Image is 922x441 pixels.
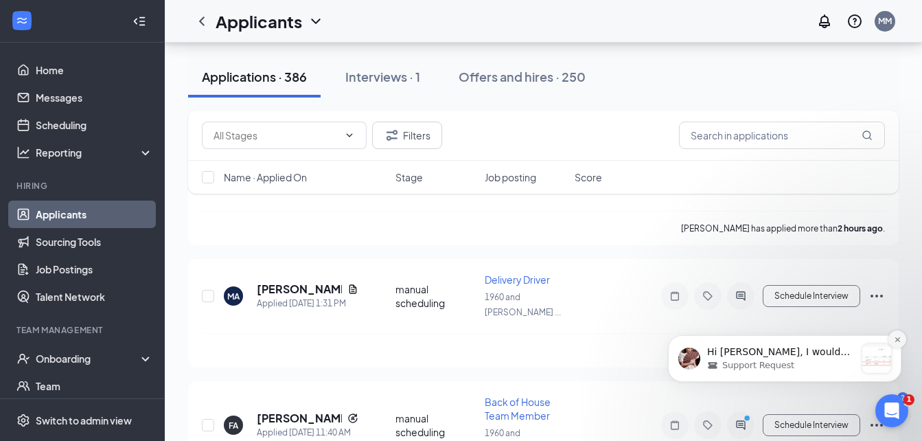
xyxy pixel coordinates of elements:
svg: ChevronDown [308,13,324,30]
svg: Collapse [132,14,146,28]
svg: ActiveChat [733,420,749,431]
span: 1 [903,394,914,405]
svg: ChevronDown [344,130,355,141]
a: Job Postings [36,256,153,283]
svg: Tag [700,420,716,431]
span: 1960 and [PERSON_NAME] ... [485,292,561,317]
span: Name · Applied On [224,170,307,184]
input: All Stages [214,128,338,143]
span: Score [575,170,602,184]
span: Stage [395,170,423,184]
span: Job posting [485,170,536,184]
svg: Document [347,284,358,295]
div: Onboarding [36,352,141,365]
svg: Note [667,420,683,431]
div: Applications · 386 [202,68,307,85]
div: Interviews · 1 [345,68,420,85]
svg: ChevronLeft [194,13,210,30]
svg: PrimaryDot [741,414,757,425]
a: Messages [36,84,153,111]
a: Applicants [36,201,153,228]
input: Search in applications [679,122,885,149]
span: Back of House Team Member [485,396,551,422]
div: Reporting [36,146,154,159]
svg: Analysis [16,146,30,159]
div: MA [227,291,240,302]
svg: MagnifyingGlass [862,130,873,141]
a: Team [36,372,153,400]
div: Switch to admin view [36,414,132,427]
button: Filter Filters [372,122,442,149]
svg: Reapply [347,413,358,424]
iframe: Intercom notifications message [647,249,922,404]
span: Support Request [75,111,147,123]
button: Dismiss notification [241,82,259,100]
a: Scheduling [36,111,153,139]
iframe: Intercom live chat [875,394,908,427]
p: [PERSON_NAME] has applied more than . [681,223,885,234]
div: FA [229,420,238,431]
div: Hiring [16,180,150,192]
a: Home [36,56,153,84]
img: Profile image for Shin [31,99,53,121]
a: Talent Network [36,283,153,310]
svg: QuestionInfo [846,13,863,30]
div: Applied [DATE] 1:31 PM [257,297,358,310]
svg: Filter [384,127,400,144]
h1: Applicants [216,10,302,33]
span: Delivery Driver [485,273,550,286]
p: Hi [PERSON_NAME], I would like to quickly follow up on your concern about one of your new hire's ... [60,97,208,111]
div: manual scheduling [395,282,477,310]
div: MM [878,15,892,27]
svg: WorkstreamLogo [15,14,29,27]
div: Offers and hires · 250 [459,68,586,85]
a: Sourcing Tools [36,228,153,256]
svg: Notifications [816,13,833,30]
b: 2 hours ago [838,223,883,234]
div: message notification from Shin, 5h ago. Hi Marlene, I would like to quickly follow up on your con... [21,87,254,133]
svg: UserCheck [16,352,30,365]
h5: [PERSON_NAME] [257,282,342,297]
div: manual scheduling [395,411,477,439]
svg: Ellipses [868,417,885,433]
div: Team Management [16,324,150,336]
button: Schedule Interview [763,414,860,436]
div: Applied [DATE] 11:40 AM [257,426,358,440]
svg: Settings [16,414,30,427]
h5: [PERSON_NAME] [257,411,342,426]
